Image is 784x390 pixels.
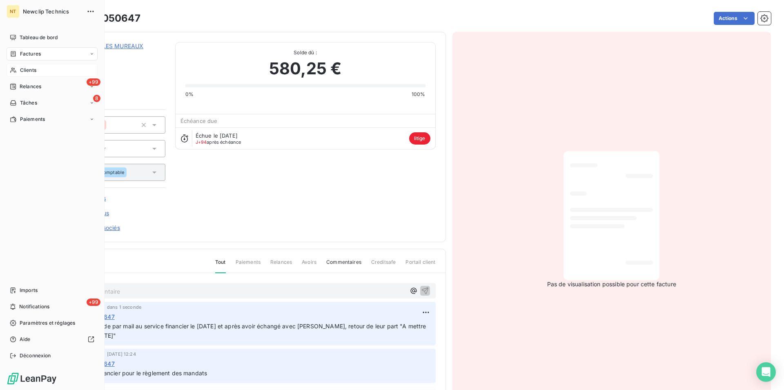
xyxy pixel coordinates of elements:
[180,118,218,124] span: Échéance due
[756,362,776,382] div: Open Intercom Messenger
[20,50,41,58] span: Factures
[547,280,676,288] span: Pas de visualisation possible pour cette facture
[326,259,361,272] span: Commentaires
[196,132,238,139] span: Échue le [DATE]
[7,5,20,18] div: NT
[714,12,755,25] button: Actions
[409,132,430,145] span: litige
[20,83,41,90] span: Relances
[20,34,58,41] span: Tableau de bord
[54,370,207,377] span: Mail au service financier pour le règlement des mandats
[87,78,100,86] span: +99
[20,287,38,294] span: Imports
[64,52,165,58] span: CHIMEULAN
[107,305,141,310] span: dans 1 seconde
[270,259,292,272] span: Relances
[302,259,316,272] span: Avoirs
[196,139,207,145] span: J+94
[20,99,37,107] span: Tâches
[7,372,57,385] img: Logo LeanPay
[107,352,136,357] span: [DATE] 12:24
[54,323,428,339] span: Suite à ma demande par mail au service financier le [DATE] et après avoir échangé avec [PERSON_NA...
[269,56,341,81] span: 580,25 €
[20,352,51,359] span: Déconnexion
[76,11,140,26] h3: FC25050647
[19,303,49,310] span: Notifications
[185,91,194,98] span: 0%
[20,319,75,327] span: Paramètres et réglages
[412,91,425,98] span: 100%
[93,95,100,102] span: 8
[236,259,261,272] span: Paiements
[196,140,241,145] span: après échéance
[20,336,31,343] span: Aide
[185,49,425,56] span: Solde dû :
[7,333,98,346] a: Aide
[20,67,36,74] span: Clients
[405,259,435,272] span: Portail client
[87,299,100,306] span: +99
[23,8,82,15] span: Newclip Technics
[20,116,45,123] span: Paiements
[215,259,226,273] span: Tout
[371,259,396,272] span: Creditsafe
